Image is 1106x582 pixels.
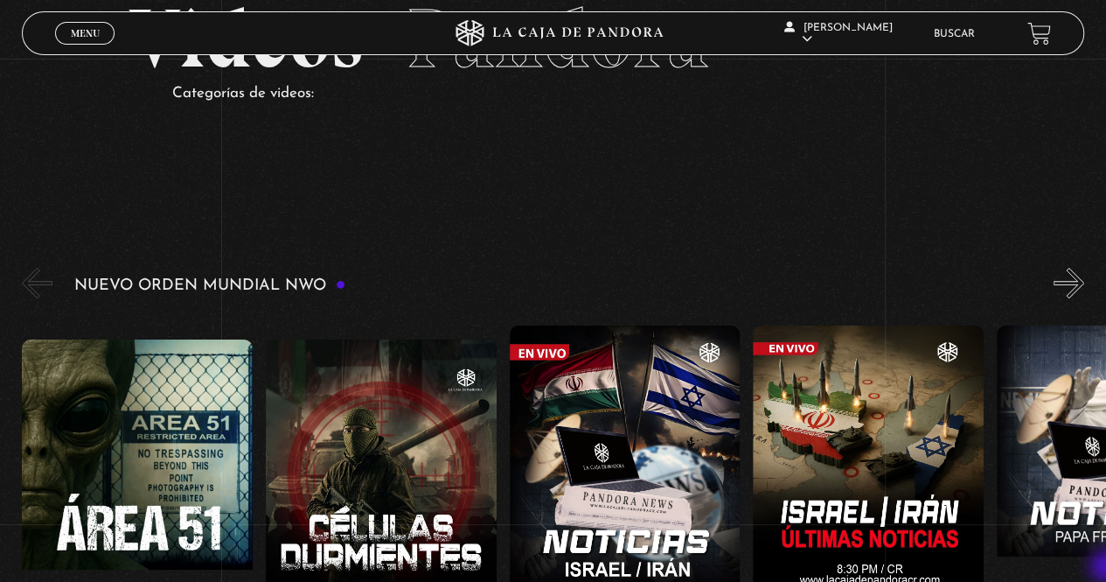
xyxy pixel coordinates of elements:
[784,23,893,45] span: [PERSON_NAME]
[71,28,100,39] span: Menu
[22,268,52,298] button: Previous
[74,277,345,294] h3: Nuevo Orden Mundial NWO
[1054,268,1084,298] button: Next
[172,81,978,108] p: Categorías de videos:
[934,29,975,39] a: Buscar
[65,43,106,55] span: Cerrar
[1027,22,1051,46] a: View your shopping cart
